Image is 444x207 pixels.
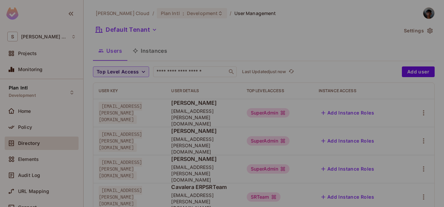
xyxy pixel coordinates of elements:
[247,136,290,146] div: SuperAdmin
[171,88,236,93] div: User Details
[247,88,308,93] div: Top Level Access
[93,42,127,59] button: Users
[18,189,49,194] span: URL Mapping
[18,141,40,146] span: Directory
[247,108,290,118] div: SuperAdmin
[18,51,37,56] span: Projects
[319,136,377,146] button: Add Instance Roles
[230,10,231,16] li: /
[182,11,185,16] span: :
[7,32,18,41] span: S
[171,164,236,183] span: [EMAIL_ADDRESS][PERSON_NAME][DOMAIN_NAME]
[319,192,377,202] button: Add Instance Roles
[287,68,295,76] button: refresh
[152,10,154,16] li: /
[6,7,18,20] img: SReyMgAAAABJRU5ErkJggg==
[171,183,236,191] span: Cavalera ERPSRTeam
[9,93,36,98] span: Development
[18,67,43,72] span: Monitoring
[127,42,173,59] button: Instances
[99,88,160,93] div: User Key
[96,10,150,16] span: the active workspace
[93,24,160,35] button: Default Tenant
[234,10,276,16] span: User Management
[21,34,68,39] span: Workspace: Sawala Cloud
[171,127,236,135] span: [PERSON_NAME]
[401,25,435,36] button: Settings
[9,85,28,90] span: Plan Intl
[18,125,32,130] span: Policy
[423,8,434,19] img: Wanfah Diva
[97,68,139,76] span: Top Level Access
[161,10,180,16] span: Plan Intl
[171,108,236,127] span: [EMAIL_ADDRESS][PERSON_NAME][DOMAIN_NAME]
[18,173,40,178] span: Audit Log
[319,164,377,174] button: Add Instance Roles
[286,68,295,76] span: Click to refresh data
[99,130,142,152] span: [EMAIL_ADDRESS][PERSON_NAME][DOMAIN_NAME]
[247,192,281,202] div: SRTeam
[171,136,236,155] span: [EMAIL_ADDRESS][PERSON_NAME][DOMAIN_NAME]
[242,69,286,74] p: Last Updated just now
[319,88,400,93] div: Instance Access
[18,109,31,114] span: Home
[247,164,290,174] div: SuperAdmin
[171,155,236,163] span: [PERSON_NAME]
[289,68,294,75] span: refresh
[93,66,149,77] button: Top Level Access
[171,99,236,107] span: [PERSON_NAME]
[319,108,377,118] button: Add Instance Roles
[99,158,142,180] span: [EMAIL_ADDRESS][PERSON_NAME][DOMAIN_NAME]
[99,102,142,124] span: [EMAIL_ADDRESS][PERSON_NAME][DOMAIN_NAME]
[187,10,218,16] span: Development
[402,66,435,77] button: Add user
[18,157,39,162] span: Elements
